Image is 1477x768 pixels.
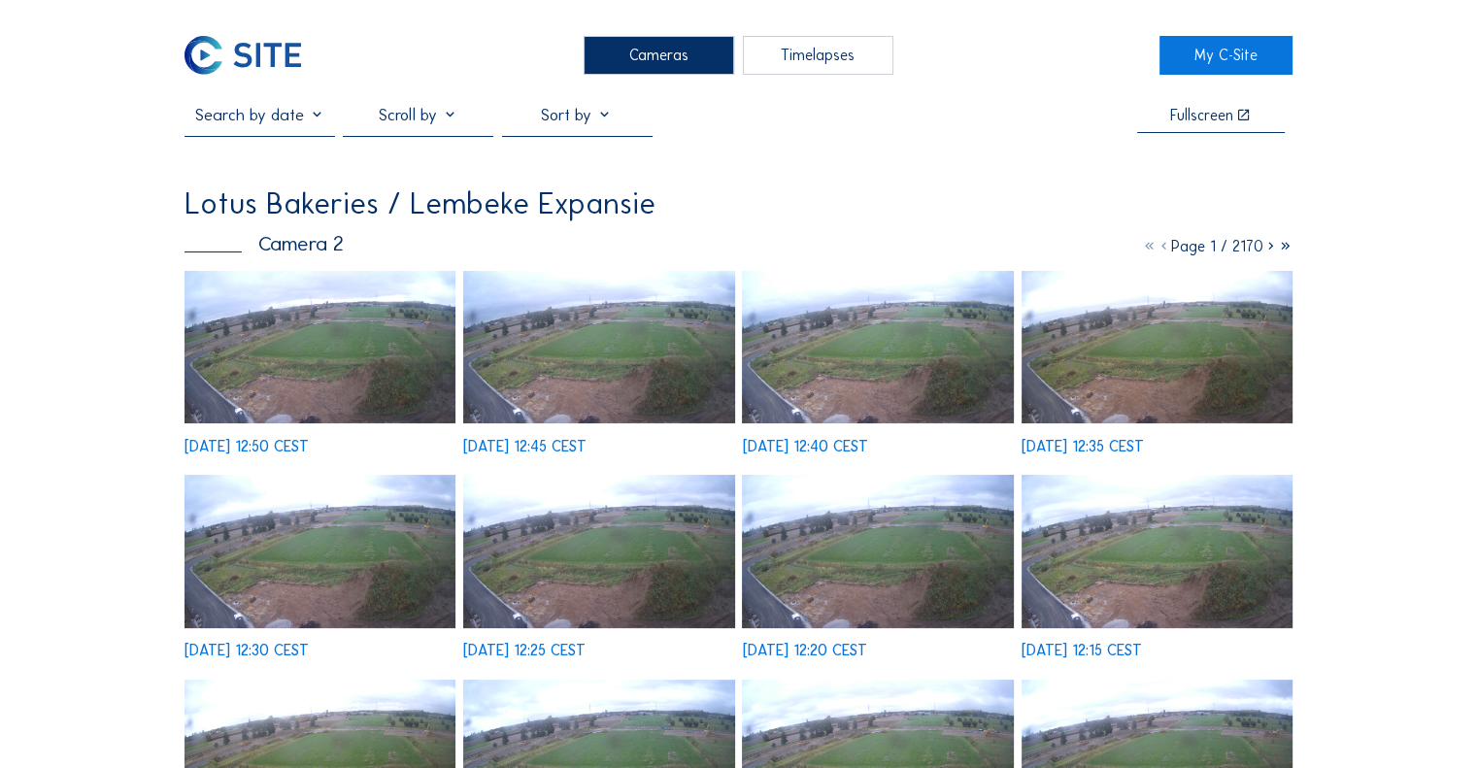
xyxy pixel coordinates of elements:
input: Search by date 󰅀 [185,105,335,125]
img: image_53770439 [185,271,455,423]
img: C-SITE Logo [185,36,300,75]
div: [DATE] 12:30 CEST [185,643,309,657]
a: C-SITE Logo [185,36,318,75]
div: Lotus Bakeries / Lembeke Expansie [185,189,655,219]
span: Page 1 / 2170 [1171,237,1263,255]
div: Fullscreen [1170,108,1233,122]
div: [DATE] 12:45 CEST [463,439,587,453]
div: [DATE] 12:20 CEST [742,643,866,657]
div: Camera 2 [185,233,344,254]
div: [DATE] 12:35 CEST [1022,439,1144,453]
div: [DATE] 12:50 CEST [185,439,309,453]
div: [DATE] 12:25 CEST [463,643,586,657]
img: image_53769682 [463,475,734,627]
div: [DATE] 12:15 CEST [1022,643,1142,657]
img: image_53769567 [742,475,1013,627]
div: [DATE] 12:40 CEST [742,439,867,453]
div: Cameras [584,36,734,75]
img: image_53770000 [1022,271,1292,423]
a: My C-Site [1159,36,1292,75]
img: image_53770114 [742,271,1013,423]
img: image_53770265 [463,271,734,423]
img: image_53769415 [1022,475,1292,627]
div: Timelapses [743,36,893,75]
img: image_53769843 [185,475,455,627]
